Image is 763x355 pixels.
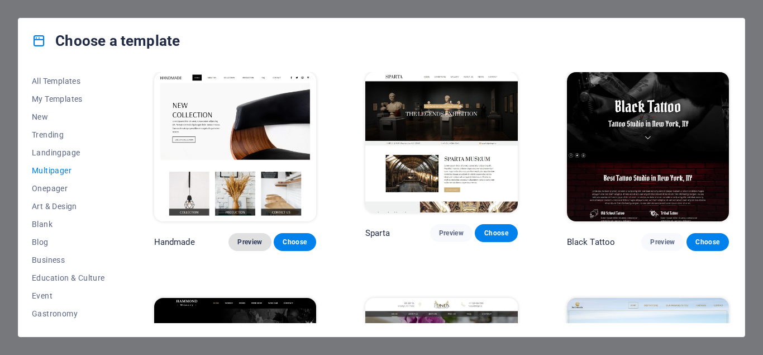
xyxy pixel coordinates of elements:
span: New [32,112,105,121]
span: Multipager [32,166,105,175]
span: Choose [695,238,720,247]
span: Preview [439,229,464,238]
span: Landingpage [32,148,105,157]
img: Sparta [365,72,518,212]
span: Business [32,255,105,264]
p: Black Tattoo [567,236,616,248]
button: Preview [228,233,271,251]
span: Education & Culture [32,273,105,282]
p: Sparta [365,228,390,239]
button: Preview [641,233,684,251]
span: Trending [32,130,105,139]
button: Preview [430,224,473,242]
button: Event [32,287,105,305]
p: Handmade [154,236,195,248]
span: Choose [484,229,508,238]
span: All Templates [32,77,105,86]
button: Business [32,251,105,269]
span: My Templates [32,94,105,103]
button: Gastronomy [32,305,105,323]
span: Gastronomy [32,309,105,318]
button: Trending [32,126,105,144]
button: All Templates [32,72,105,90]
span: Blank [32,220,105,229]
span: Event [32,291,105,300]
button: Landingpage [32,144,105,162]
button: Choose [274,233,316,251]
span: Preview [237,238,262,247]
button: Choose [686,233,729,251]
h4: Choose a template [32,32,180,50]
img: Black Tattoo [567,72,729,222]
button: Art & Design [32,197,105,215]
span: Onepager [32,184,105,193]
button: Blank [32,215,105,233]
img: Handmade [154,72,316,222]
span: Choose [283,238,307,247]
span: Art & Design [32,202,105,211]
span: Blog [32,238,105,247]
button: Choose [475,224,517,242]
button: Blog [32,233,105,251]
button: New [32,108,105,126]
button: Multipager [32,162,105,179]
span: Preview [650,238,675,247]
button: Onepager [32,179,105,197]
button: Health [32,323,105,340]
button: Education & Culture [32,269,105,287]
button: My Templates [32,90,105,108]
